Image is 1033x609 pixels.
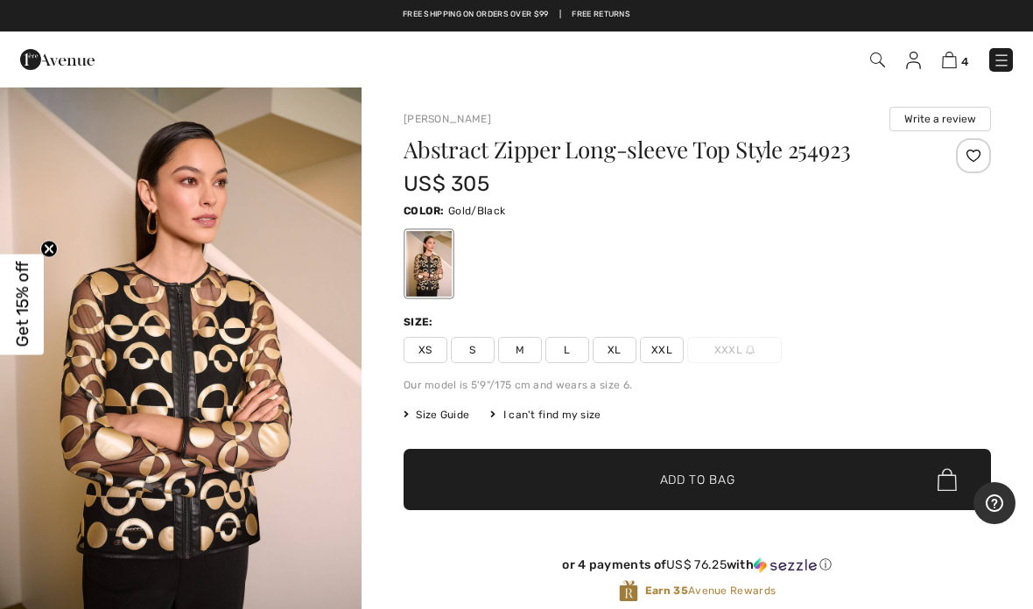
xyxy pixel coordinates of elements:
[619,579,638,603] img: Avenue Rewards
[404,171,489,196] span: US$ 305
[404,377,991,393] div: Our model is 5'9"/175 cm and wears a size 6.
[20,42,95,77] img: 1ère Avenue
[404,449,991,510] button: Add to Bag
[451,337,495,363] span: S
[40,241,58,258] button: Close teaser
[404,557,991,573] div: or 4 payments of with
[406,231,452,297] div: Gold/Black
[938,468,957,491] img: Bag.svg
[640,337,684,363] span: XXL
[687,337,782,363] span: XXXL
[961,55,968,68] span: 4
[645,583,776,598] span: Avenue Rewards
[942,52,957,68] img: Shopping Bag
[593,337,636,363] span: XL
[973,482,1015,526] iframe: Opens a widget where you can find more information
[660,471,735,489] span: Add to Bag
[545,337,589,363] span: L
[666,557,727,572] span: US$ 76.25
[404,557,991,579] div: or 4 payments ofUS$ 76.25withSezzle Click to learn more about Sezzle
[404,314,437,330] div: Size:
[20,50,95,66] a: 1ère Avenue
[404,407,469,423] span: Size Guide
[404,337,447,363] span: XS
[870,52,885,67] img: Search
[559,9,561,21] span: |
[498,337,542,363] span: M
[448,205,505,217] span: Gold/Black
[645,584,688,597] strong: Earn 35
[746,346,755,354] img: ring-m.svg
[12,262,32,347] span: Get 15% off
[942,49,968,70] a: 4
[404,205,445,217] span: Color:
[572,9,630,21] a: Free Returns
[906,52,921,69] img: My Info
[889,107,991,131] button: Write a review
[404,113,491,125] a: [PERSON_NAME]
[404,138,893,161] h1: Abstract Zipper Long-sleeve Top Style 254923
[403,9,549,21] a: Free shipping on orders over $99
[754,557,817,573] img: Sezzle
[993,52,1010,69] img: Menu
[490,407,601,423] div: I can't find my size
